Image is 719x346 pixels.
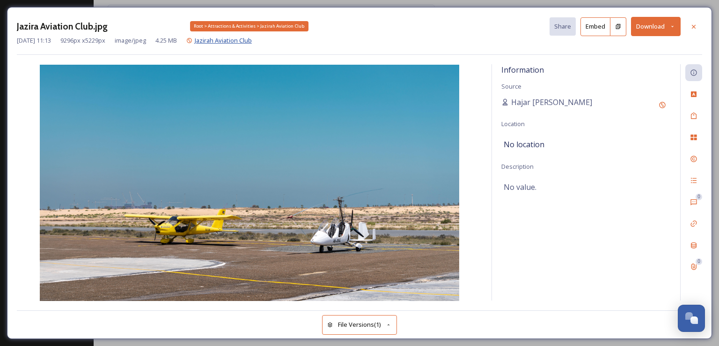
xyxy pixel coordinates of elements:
[696,258,702,265] div: 0
[195,36,252,45] span: Jazirah Aviation Club
[550,17,576,36] button: Share
[17,36,51,45] span: [DATE] 11:13
[501,65,544,75] span: Information
[190,21,308,31] div: Root > Attractions & Activities > Jazirah Aviation Club
[322,315,397,334] button: File Versions(1)
[115,36,146,45] span: image/jpeg
[60,36,105,45] span: 9296 px x 5229 px
[155,36,177,45] span: 4.25 MB
[501,120,525,128] span: Location
[17,65,482,301] img: 5EB74353-8526-4DE8-A460D0F1CFC340DA.jpg
[501,162,534,171] span: Description
[631,17,681,36] button: Download
[501,82,521,90] span: Source
[17,20,108,33] h3: Jazira Aviation Club.jpg
[504,139,544,150] span: No location
[678,305,705,332] button: Open Chat
[511,97,592,108] span: Hajar [PERSON_NAME]
[504,181,536,193] span: No value.
[580,17,610,36] button: Embed
[696,194,702,200] div: 0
